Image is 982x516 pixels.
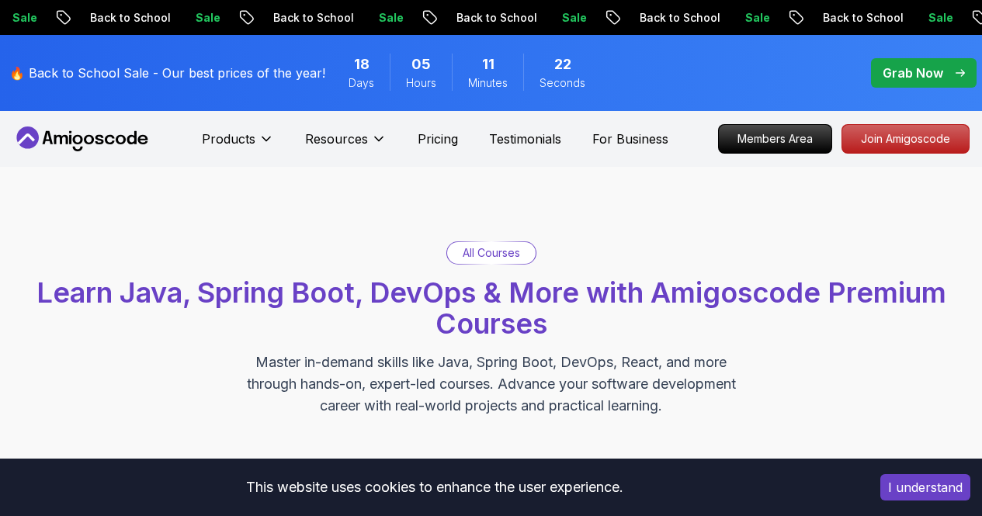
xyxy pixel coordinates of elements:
[719,125,831,153] p: Members Area
[842,125,969,153] p: Join Amigoscode
[202,130,274,161] button: Products
[349,75,374,91] span: Days
[554,54,571,75] span: 22 Seconds
[12,470,857,504] div: This website uses cookies to enhance the user experience.
[468,75,508,91] span: Minutes
[540,75,585,91] span: Seconds
[77,10,182,26] p: Back to School
[463,245,520,261] p: All Courses
[366,10,415,26] p: Sale
[231,352,752,417] p: Master in-demand skills like Java, Spring Boot, DevOps, React, and more through hands-on, expert-...
[260,10,366,26] p: Back to School
[305,130,387,161] button: Resources
[549,10,599,26] p: Sale
[482,54,494,75] span: 11 Minutes
[626,10,732,26] p: Back to School
[411,54,431,75] span: 5 Hours
[841,124,970,154] a: Join Amigoscode
[883,64,943,82] p: Grab Now
[36,275,946,341] span: Learn Java, Spring Boot, DevOps & More with Amigoscode Premium Courses
[732,10,782,26] p: Sale
[182,10,232,26] p: Sale
[406,75,436,91] span: Hours
[489,130,561,148] a: Testimonials
[9,64,325,82] p: 🔥 Back to School Sale - Our best prices of the year!
[810,10,915,26] p: Back to School
[202,130,255,148] p: Products
[305,130,368,148] p: Resources
[354,54,370,75] span: 18 Days
[880,474,970,500] button: Accept cookies
[915,10,965,26] p: Sale
[443,10,549,26] p: Back to School
[718,124,832,154] a: Members Area
[418,130,458,148] a: Pricing
[592,130,668,148] a: For Business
